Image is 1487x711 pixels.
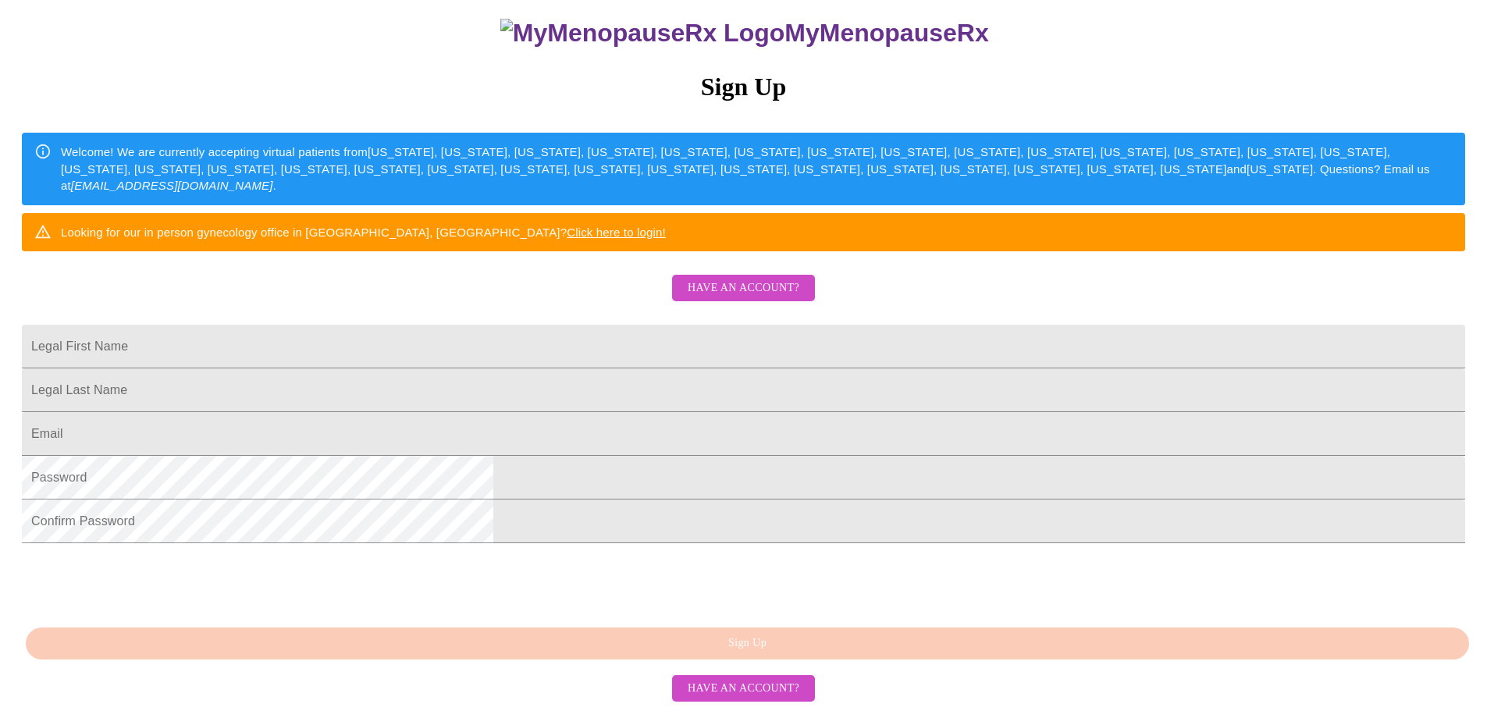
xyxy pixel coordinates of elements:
[500,19,784,48] img: MyMenopauseRx Logo
[688,679,799,699] span: Have an account?
[24,19,1466,48] h3: MyMenopauseRx
[567,226,666,239] a: Click here to login!
[672,275,815,302] button: Have an account?
[668,681,819,694] a: Have an account?
[71,179,273,192] em: [EMAIL_ADDRESS][DOMAIN_NAME]
[22,551,259,612] iframe: reCAPTCHA
[22,73,1465,101] h3: Sign Up
[61,218,666,247] div: Looking for our in person gynecology office in [GEOGRAPHIC_DATA], [GEOGRAPHIC_DATA]?
[688,279,799,298] span: Have an account?
[672,675,815,702] button: Have an account?
[61,137,1453,200] div: Welcome! We are currently accepting virtual patients from [US_STATE], [US_STATE], [US_STATE], [US...
[668,292,819,305] a: Have an account?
